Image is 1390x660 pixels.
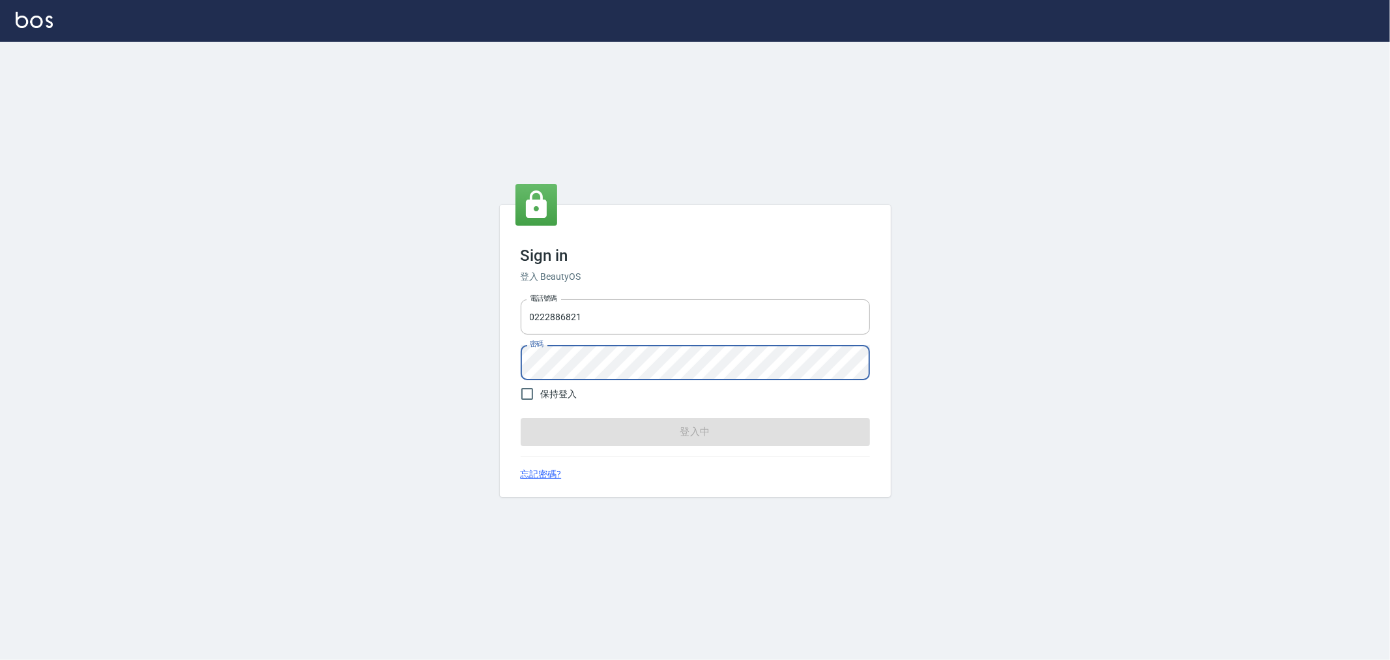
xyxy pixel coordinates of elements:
label: 密碼 [530,339,543,349]
h3: Sign in [521,247,870,265]
img: Logo [16,12,53,28]
label: 電話號碼 [530,293,557,303]
a: 忘記密碼? [521,468,562,481]
h6: 登入 BeautyOS [521,270,870,284]
span: 保持登入 [541,387,577,401]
